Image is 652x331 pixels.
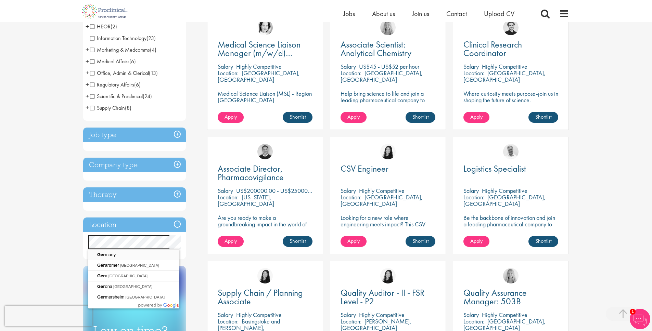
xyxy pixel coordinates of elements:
span: (8) [125,104,131,111]
a: Shortlist [283,236,312,247]
span: Supply Chain [90,104,125,111]
span: + [86,79,89,90]
span: Supply Chain [90,104,131,111]
span: Ger [97,284,105,289]
span: + [86,91,89,101]
span: Salary [463,63,479,70]
a: Logistics Specialist [463,164,558,173]
p: [GEOGRAPHIC_DATA], [GEOGRAPHIC_DATA] [341,193,423,208]
span: Information Technology [90,35,156,42]
img: Shannon Briggs [503,268,519,283]
span: Location: [218,317,239,325]
span: Location: [218,193,239,201]
span: Salary [218,63,233,70]
p: Looking for a new role where engineering meets impact? This CSV Engineer role is calling your name! [341,214,435,234]
span: Location: [341,193,361,201]
span: Clinical Research Coordinator [463,39,522,59]
a: Upload CV [484,9,514,18]
span: + [86,44,89,55]
span: Location: [463,317,484,325]
div: Company type [83,158,186,172]
span: Office, Admin & Clerical [90,69,149,77]
a: CSV Engineer [341,164,435,173]
span: Ger [97,294,105,300]
a: Apply [341,236,367,247]
span: (6) [134,81,141,88]
p: Highly Competitive [482,63,527,70]
span: mersheim [97,294,125,300]
span: Scientific & Preclinical [90,93,152,100]
span: [GEOGRAPHIC_DATA] [120,263,159,267]
h3: Job type [83,128,186,142]
a: Quality Assurance Manager: 503B [463,289,558,306]
p: [US_STATE], [GEOGRAPHIC_DATA] [218,193,274,208]
p: Highly Competitive [236,311,282,319]
span: (2) [111,23,117,30]
img: Bo Forsen [257,144,273,159]
a: Apply [463,112,489,123]
span: + [86,56,89,66]
h3: Location [83,217,186,232]
img: Numhom Sudsok [257,268,273,283]
span: Regulatory Affairs [90,81,134,88]
h3: Therapy [83,187,186,202]
span: Marketing & Medcomms [90,46,150,53]
span: ona [97,284,113,289]
a: Supply Chain / Planning Associate [218,289,312,306]
p: Highly Competitive [482,187,527,195]
span: Salary [341,63,356,70]
span: Logistics Specialist [463,163,526,174]
span: Regulatory Affairs [90,81,141,88]
span: Medical Affairs [90,58,136,65]
span: Location: [463,193,484,201]
img: Chatbot [630,309,650,329]
span: Salary [218,311,233,319]
iframe: reCAPTCHA [5,306,92,326]
img: Nico Kohlwes [503,20,519,35]
a: Numhom Sudsok [380,268,396,283]
a: Greta Prestel [257,20,273,35]
span: [GEOGRAPHIC_DATA] [125,295,165,299]
p: Be the backbone of innovation and join a leading pharmaceutical company to help keep life-changin... [463,214,558,240]
span: many [97,252,117,257]
span: [GEOGRAPHIC_DATA] [113,284,153,289]
span: Salary [341,187,356,195]
p: [GEOGRAPHIC_DATA], [GEOGRAPHIC_DATA] [341,69,423,83]
p: US$45 - US$52 per hour [359,63,419,70]
span: Join us [412,9,429,18]
a: Shortlist [528,112,558,123]
span: Salary [341,311,356,319]
span: Salary [463,311,479,319]
a: About us [372,9,395,18]
a: Apply [218,236,244,247]
span: Medical Affairs [90,58,129,65]
span: Apply [470,113,483,120]
span: Supply Chain / Planning Associate [218,287,303,307]
span: HEOR [90,23,117,30]
img: Shannon Briggs [380,20,396,35]
span: Apply [470,237,483,244]
a: Shortlist [283,112,312,123]
p: Where curiosity meets purpose-join us in shaping the future of science. [463,90,558,103]
span: Gér [97,263,105,268]
span: (4) [150,46,156,53]
img: Numhom Sudsok [380,144,396,159]
span: Salary [218,187,233,195]
span: + [86,68,89,78]
span: Quality Auditor - II - FSR Level - P2 [341,287,424,307]
p: Highly Competitive [359,311,405,319]
span: Contact [446,9,467,18]
span: CSV Engineer [341,163,388,174]
span: Scientific & Preclinical [90,93,143,100]
a: Shortlist [406,236,435,247]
